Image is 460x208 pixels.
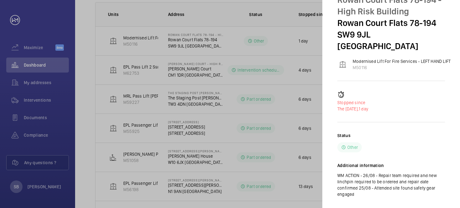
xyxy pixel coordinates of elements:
[337,99,445,106] p: Stopped since
[337,162,445,169] h2: Additional information
[337,132,350,139] h2: Status
[337,106,445,112] p: 1 day
[353,58,451,64] p: Modernised Lift For Fire Services - LEFT HAND LIFT
[337,106,359,111] span: The [DATE],
[337,172,445,197] p: WM ACTION - 26/08 - Repair team required and new linchpin required to be ordered and repair date ...
[347,144,358,150] p: Other
[337,29,445,52] p: SW9 9JL [GEOGRAPHIC_DATA]
[353,64,451,71] p: M50116
[339,61,346,68] img: elevator.svg
[337,17,445,29] p: Rowan Court Flats 78-194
